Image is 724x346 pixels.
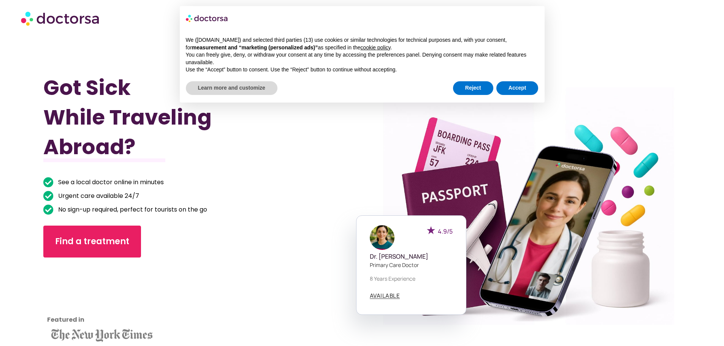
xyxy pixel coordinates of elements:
p: 8 years experience [370,275,453,283]
strong: Featured in [47,315,84,324]
p: Use the “Accept” button to consent. Use the “Reject” button to continue without accepting. [186,66,539,74]
a: cookie policy [360,44,390,51]
p: You can freely give, deny, or withdraw your consent at any time by accessing the preferences pane... [186,51,539,66]
iframe: Customer reviews powered by Trustpilot [47,269,116,326]
span: See a local doctor online in minutes [56,177,164,188]
span: 4.9/5 [438,227,453,235]
a: AVAILABLE [370,293,400,299]
span: No sign-up required, perfect for tourists on the go [56,204,207,215]
strong: measurement and “marketing (personalized ads)” [192,44,318,51]
img: logo [186,12,228,24]
button: Reject [453,81,493,95]
h1: Got Sick While Traveling Abroad? [43,73,314,162]
p: Primary care doctor [370,261,453,269]
a: Find a treatment [43,226,141,258]
button: Accept [496,81,539,95]
span: Urgent care available 24/7 [56,191,139,201]
h5: Dr. [PERSON_NAME] [370,253,453,260]
span: Find a treatment [55,235,129,248]
button: Learn more and customize [186,81,277,95]
p: We ([DOMAIN_NAME]) and selected third parties (13) use cookies or similar technologies for techni... [186,36,539,51]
